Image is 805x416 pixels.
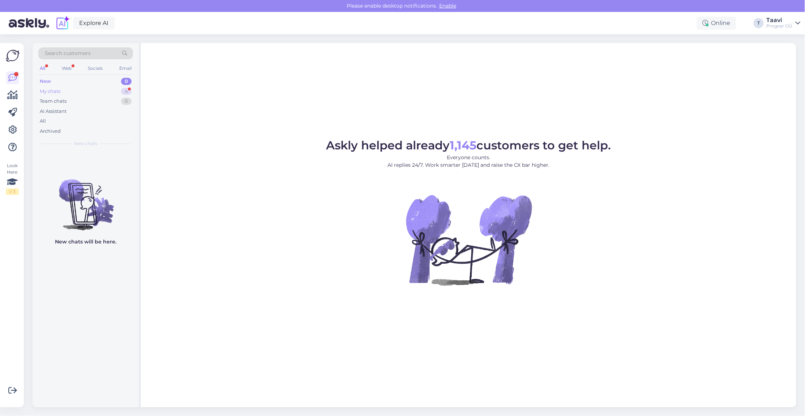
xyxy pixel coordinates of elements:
[45,50,91,57] span: Search customers
[326,138,611,152] span: Askly helped already customers to get help.
[40,78,51,85] div: New
[767,17,801,29] a: TaaviProgear OÜ
[73,17,115,29] a: Explore AI
[74,140,97,147] span: New chats
[767,23,793,29] div: Progear OÜ
[86,64,104,73] div: Socials
[121,88,132,95] div: 4
[121,78,132,85] div: 0
[55,238,116,246] p: New chats will be here.
[6,162,19,195] div: Look Here
[38,64,47,73] div: All
[437,3,458,9] span: Enable
[33,166,139,232] img: No chats
[40,128,61,135] div: Archived
[55,16,70,31] img: explore-ai
[40,88,60,95] div: My chats
[118,64,133,73] div: Email
[6,188,19,195] div: 1 / 3
[40,108,67,115] div: AI Assistant
[121,98,132,105] div: 0
[40,98,67,105] div: Team chats
[326,154,611,169] p: Everyone counts. AI replies 24/7. Work smarter [DATE] and raise the CX bar higher.
[767,17,793,23] div: Taavi
[40,118,46,125] div: All
[404,175,534,305] img: No Chat active
[754,18,764,28] div: T
[6,49,20,63] img: Askly Logo
[697,17,736,30] div: Online
[450,138,477,152] b: 1,145
[60,64,73,73] div: Web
